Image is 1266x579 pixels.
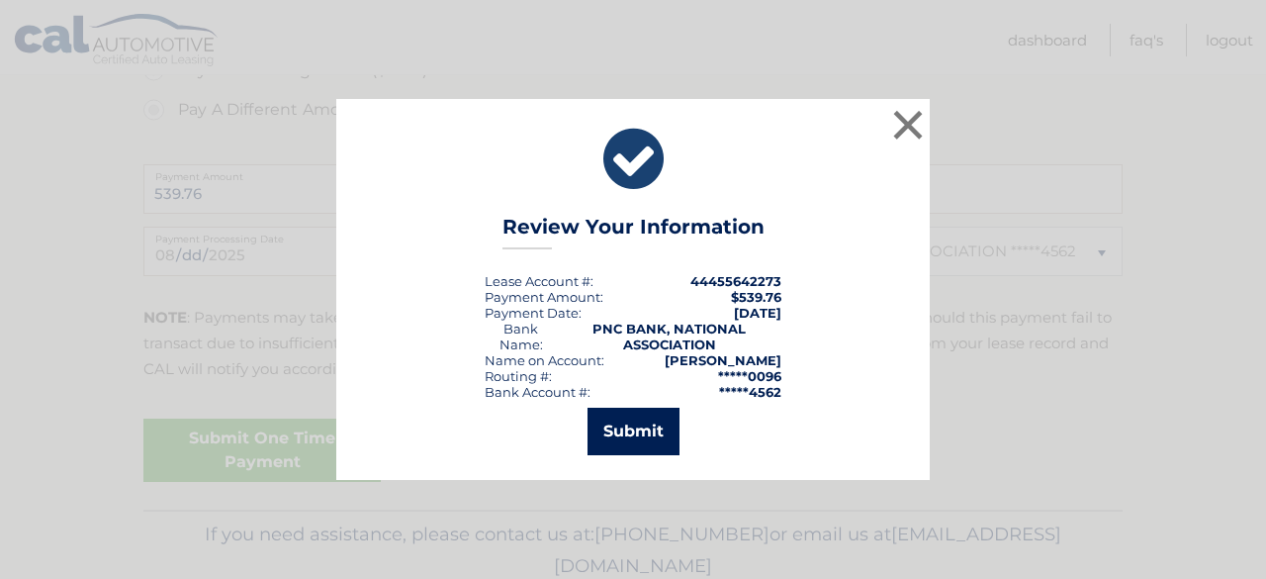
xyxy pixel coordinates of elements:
span: Payment Date [485,305,579,321]
div: Bank Name: [485,321,557,352]
div: Name on Account: [485,352,604,368]
button: Submit [588,408,679,455]
div: Routing #: [485,368,552,384]
strong: [PERSON_NAME] [665,352,781,368]
div: Lease Account #: [485,273,593,289]
strong: 44455642273 [690,273,781,289]
button: × [888,105,928,145]
strong: PNC BANK, NATIONAL ASSOCIATION [592,321,746,352]
div: Bank Account #: [485,384,590,400]
span: $539.76 [731,289,781,305]
span: [DATE] [734,305,781,321]
h3: Review Your Information [502,215,765,249]
div: Payment Amount: [485,289,603,305]
div: : [485,305,582,321]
